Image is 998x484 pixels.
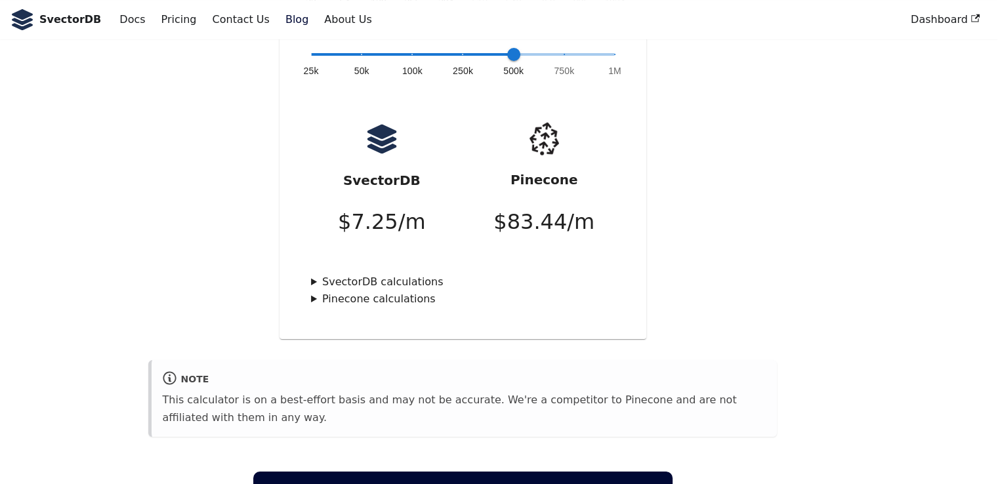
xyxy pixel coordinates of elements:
[304,64,319,77] span: 25k
[453,64,473,77] span: 250k
[554,64,574,77] span: 750k
[503,64,524,77] span: 500k
[510,172,578,188] strong: Pinecone
[608,64,621,77] span: 1M
[338,205,426,239] p: $ 7.25 /m
[520,114,569,163] img: pinecone.png
[311,291,615,308] summary: Pinecone calculations
[204,9,277,31] a: Contact Us
[10,9,34,30] img: SvectorDB Logo
[154,9,205,31] a: Pricing
[162,392,766,426] p: This calculator is on a best-effort basis and may not be accurate. We're a competitor to Pinecone...
[402,64,423,77] span: 100k
[365,123,398,155] img: logo.svg
[162,371,766,388] div: note
[354,64,369,77] span: 50k
[311,273,615,291] summary: SvectorDB calculations
[343,172,421,188] strong: SvectorDB
[316,9,379,31] a: About Us
[903,9,988,31] a: Dashboard
[39,11,101,28] b: SvectorDB
[493,205,594,239] p: $ 83.44 /m
[278,9,316,31] a: Blog
[112,9,153,31] a: Docs
[10,9,101,30] a: SvectorDB LogoSvectorDB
